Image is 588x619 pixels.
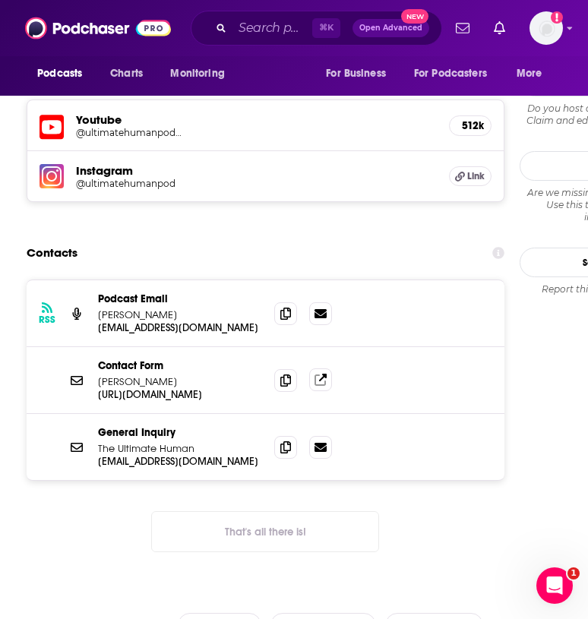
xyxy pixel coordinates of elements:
[449,166,492,186] a: Link
[488,15,511,41] a: Show notifications dropdown
[98,388,262,401] p: [URL][DOMAIN_NAME]
[414,63,487,84] span: For Podcasters
[76,163,437,178] h5: Instagram
[530,11,563,45] img: User Profile
[100,59,152,88] a: Charts
[191,11,442,46] div: Search podcasts, credits, & more...
[37,63,82,84] span: Podcasts
[467,170,485,182] span: Link
[404,59,509,88] button: open menu
[352,19,429,37] button: Open AdvancedNew
[98,359,262,372] p: Contact Form
[536,567,573,604] iframe: Intercom live chat
[530,11,563,45] button: Show profile menu
[76,178,437,189] a: @ultimatehumanpod
[312,18,340,38] span: ⌘ K
[98,426,262,439] p: General Inquiry
[359,24,422,32] span: Open Advanced
[76,178,185,189] h5: @ultimatehumanpod
[98,455,262,468] p: [EMAIL_ADDRESS][DOMAIN_NAME]
[315,59,405,88] button: open menu
[450,15,476,41] a: Show notifications dropdown
[39,314,55,326] h3: RSS
[401,9,428,24] span: New
[326,63,386,84] span: For Business
[98,292,262,305] p: Podcast Email
[551,11,563,24] svg: Add a profile image
[567,567,580,580] span: 1
[160,59,244,88] button: open menu
[232,16,312,40] input: Search podcasts, credits, & more...
[462,119,479,132] h5: 512k
[517,63,542,84] span: More
[98,308,262,321] p: [PERSON_NAME]
[40,164,64,188] img: iconImage
[76,127,437,138] a: @ultimatehumanpodcast
[170,63,224,84] span: Monitoring
[76,127,185,138] h5: @ultimatehumanpodcast
[151,511,379,552] button: Nothing here.
[98,375,262,388] p: [PERSON_NAME]
[98,321,262,334] p: [EMAIL_ADDRESS][DOMAIN_NAME]
[27,59,102,88] button: open menu
[27,238,77,267] h2: Contacts
[76,112,437,127] h5: Youtube
[506,59,561,88] button: open menu
[98,442,262,455] p: The Ultimate Human
[110,63,143,84] span: Charts
[25,14,171,43] img: Podchaser - Follow, Share and Rate Podcasts
[530,11,563,45] span: Logged in as high10media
